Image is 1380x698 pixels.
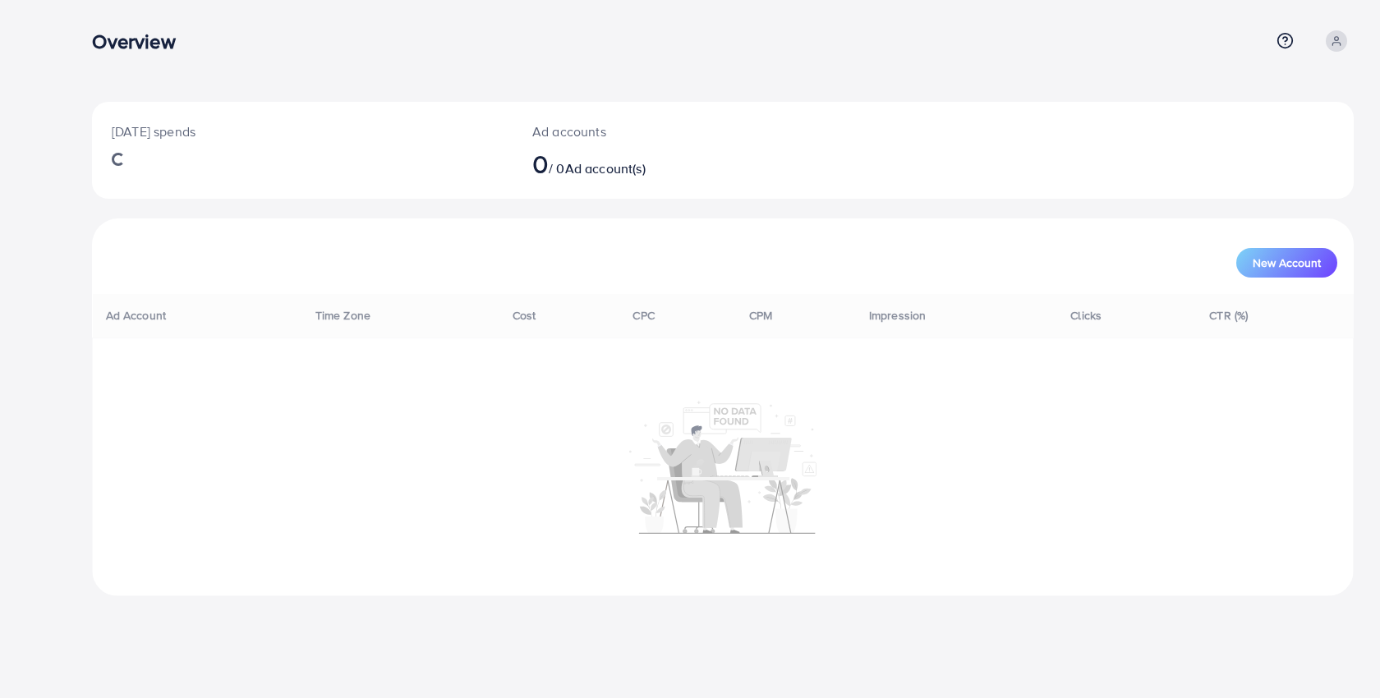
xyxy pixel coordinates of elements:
[532,122,808,141] p: Ad accounts
[1253,257,1321,269] span: New Account
[532,145,549,182] span: 0
[112,122,493,141] p: [DATE] spends
[1236,248,1337,278] button: New Account
[565,159,646,177] span: Ad account(s)
[532,148,808,179] h2: / 0
[92,30,188,53] h3: Overview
